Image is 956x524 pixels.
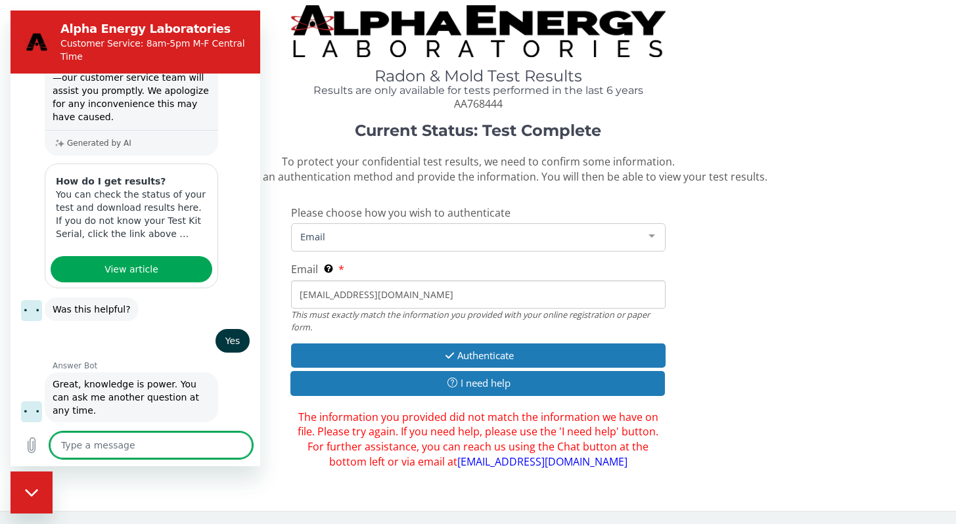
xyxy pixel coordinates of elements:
[213,324,231,337] span: Yes
[297,229,639,244] span: Email
[50,11,237,26] h2: Alpha Energy Laboratories
[454,97,503,111] span: AA768444
[42,292,120,305] span: Was this helpful?
[290,371,665,395] button: I need help
[291,68,666,85] h1: Radon & Mold Test Results
[11,11,260,466] iframe: Messaging window
[45,164,196,177] h3: How do I get results?
[291,309,666,333] div: This must exactly match the information you provided with your online registration or paper form.
[355,121,601,140] strong: Current Status: Test Complete
[291,343,666,368] button: Authenticate
[291,206,511,220] span: Please choose how you wish to authenticate
[94,251,148,267] span: View article
[42,350,250,360] p: Answer Bot
[291,5,666,57] img: TightCrop.jpg
[57,128,121,137] p: Generated by AI
[50,26,237,53] p: Customer Service: 8am-5pm M-F Central Time
[40,246,202,272] a: View article: 'How do I get results?'
[45,177,196,230] p: You can check the status of your test and download results here. If you do not know your Test Kit...
[8,422,34,448] button: Upload file
[11,471,53,513] iframe: Button to launch messaging window, conversation in progress
[291,410,666,469] span: The information you provided did not match the information we have on file. Please try again. If ...
[42,367,200,406] span: Great, knowledge is power. You can ask me another question at any time.
[457,454,627,469] a: [EMAIL_ADDRESS][DOMAIN_NAME]
[189,154,767,184] span: To protect your confidential test results, we need to confirm some information. Please choose an ...
[291,85,666,97] h4: Results are only available for tests performed in the last 6 years
[291,262,318,276] span: Email
[58,413,120,424] p: [DATE] 9:44 AM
